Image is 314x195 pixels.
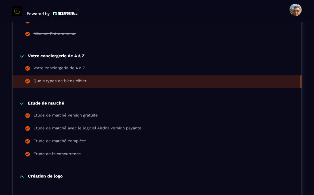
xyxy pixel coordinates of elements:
div: Etude de marché avec le logiciel Airdna version payante [33,126,141,132]
div: Etude de la concurrence [33,151,81,158]
div: Mindset Entrepreneur [33,31,76,38]
div: Votre conciergerie de A à Z [33,66,85,72]
div: Etude de marché complète [33,139,86,145]
p: Powered by [27,11,50,16]
div: Quels types de biens cibler [33,78,86,85]
img: logo [53,11,78,16]
p: Création de logo [28,174,63,180]
div: Etude de marché version gratuite [33,113,98,120]
img: logo-branding [12,6,22,16]
p: Etude de marché [28,101,64,107]
p: Votre conciergerie de A à Z [28,53,85,59]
